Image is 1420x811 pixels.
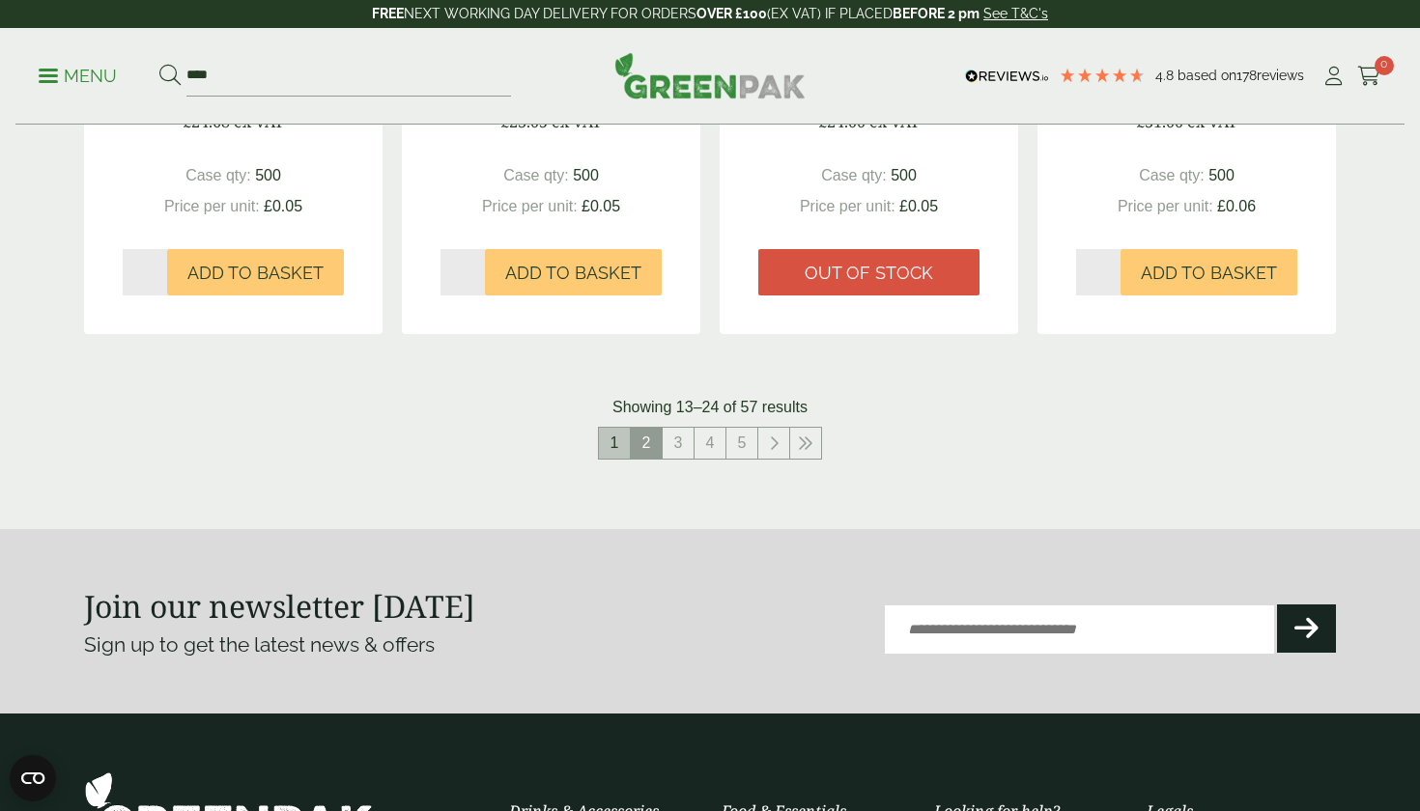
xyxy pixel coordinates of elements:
span: 2 [631,428,662,459]
span: 500 [573,167,599,183]
strong: FREE [372,6,404,21]
span: 4.8 [1155,68,1178,83]
span: 178 [1236,68,1257,83]
img: REVIEWS.io [965,70,1049,83]
div: 4.78 Stars [1059,67,1146,84]
a: See T&C's [983,6,1048,21]
a: 1 [599,428,630,459]
strong: Join our newsletter [DATE] [84,585,475,627]
a: 4 [695,428,725,459]
a: 0 [1357,62,1381,91]
span: Case qty: [185,167,251,183]
span: Price per unit: [482,198,578,214]
span: Case qty: [503,167,569,183]
strong: OVER £100 [696,6,767,21]
i: Cart [1357,67,1381,86]
p: Sign up to get the latest news & offers [84,629,647,660]
button: Add to Basket [1121,249,1297,295]
i: My Account [1321,67,1346,86]
a: 3 [663,428,694,459]
span: Add to Basket [505,263,641,284]
span: £0.05 [899,198,938,214]
span: reviews [1257,68,1304,83]
button: Open CMP widget [10,755,56,801]
span: 0 [1375,56,1394,75]
strong: BEFORE 2 pm [893,6,980,21]
span: 500 [891,167,917,183]
span: Case qty: [821,167,887,183]
p: Showing 13–24 of 57 results [612,396,808,419]
button: Add to Basket [485,249,662,295]
span: Out of stock [805,263,933,284]
span: £0.06 [1217,198,1256,214]
span: 500 [255,167,281,183]
a: Out of stock [758,249,980,295]
span: Case qty: [1139,167,1205,183]
button: Add to Basket [167,249,344,295]
span: £0.05 [264,198,302,214]
span: Price per unit: [800,198,895,214]
span: Add to Basket [1141,263,1277,284]
a: Menu [39,65,117,84]
span: £0.05 [582,198,620,214]
span: Based on [1178,68,1236,83]
span: 500 [1208,167,1235,183]
span: Price per unit: [164,198,260,214]
a: 5 [726,428,757,459]
span: Price per unit: [1118,198,1213,214]
p: Menu [39,65,117,88]
span: Add to Basket [187,263,324,284]
img: GreenPak Supplies [614,52,806,98]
